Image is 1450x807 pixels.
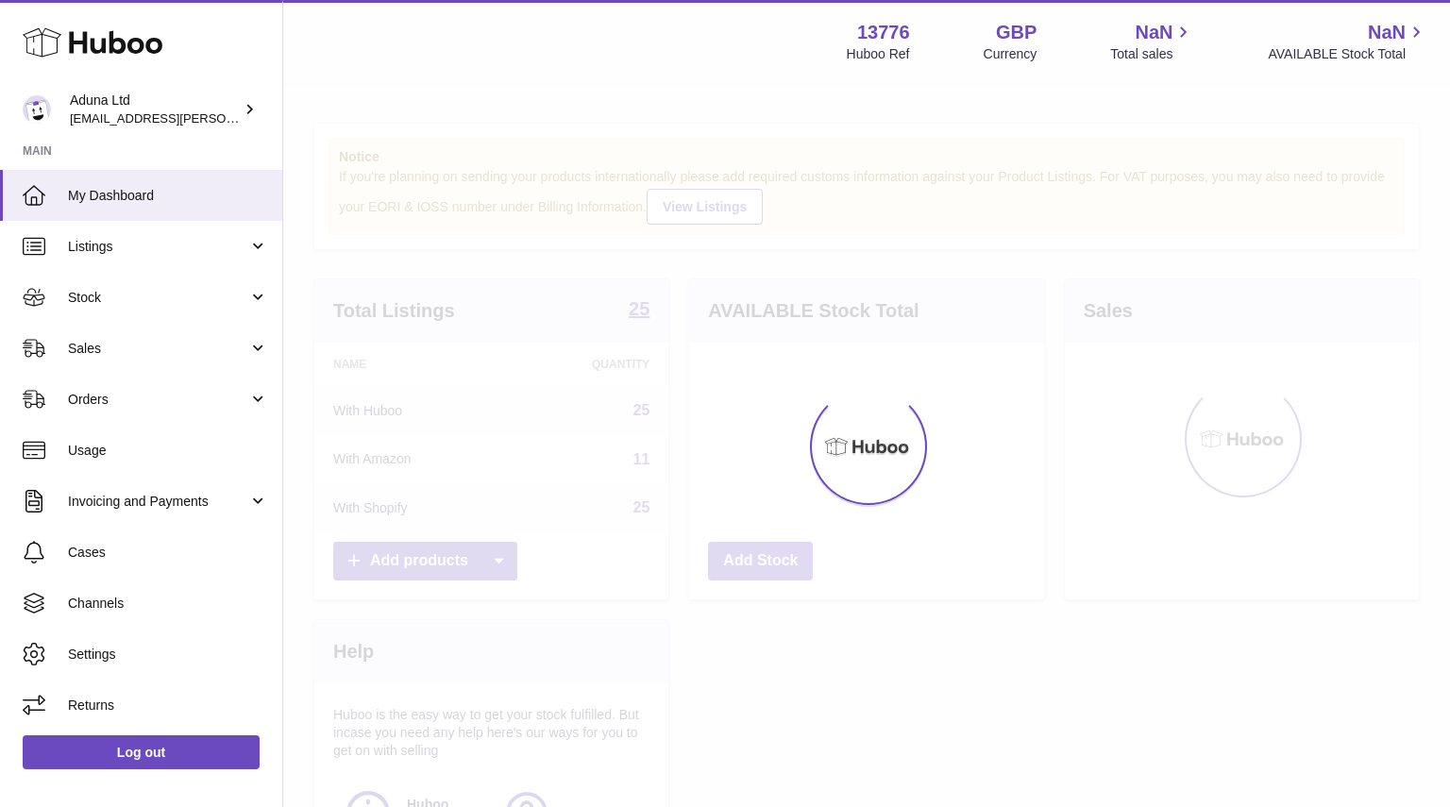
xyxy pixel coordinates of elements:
[1135,20,1172,45] span: NaN
[68,340,248,358] span: Sales
[68,544,268,562] span: Cases
[847,45,910,63] div: Huboo Ref
[68,391,248,409] span: Orders
[996,20,1037,45] strong: GBP
[68,697,268,715] span: Returns
[68,646,268,664] span: Settings
[1268,45,1427,63] span: AVAILABLE Stock Total
[68,187,268,205] span: My Dashboard
[68,493,248,511] span: Invoicing and Payments
[23,95,51,124] img: deborahe.kamara@aduna.com
[68,442,268,460] span: Usage
[68,595,268,613] span: Channels
[1368,20,1406,45] span: NaN
[1110,45,1194,63] span: Total sales
[23,735,260,769] a: Log out
[68,238,248,256] span: Listings
[984,45,1037,63] div: Currency
[68,289,248,307] span: Stock
[70,110,480,126] span: [EMAIL_ADDRESS][PERSON_NAME][PERSON_NAME][DOMAIN_NAME]
[70,92,240,127] div: Aduna Ltd
[1268,20,1427,63] a: NaN AVAILABLE Stock Total
[1110,20,1194,63] a: NaN Total sales
[857,20,910,45] strong: 13776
